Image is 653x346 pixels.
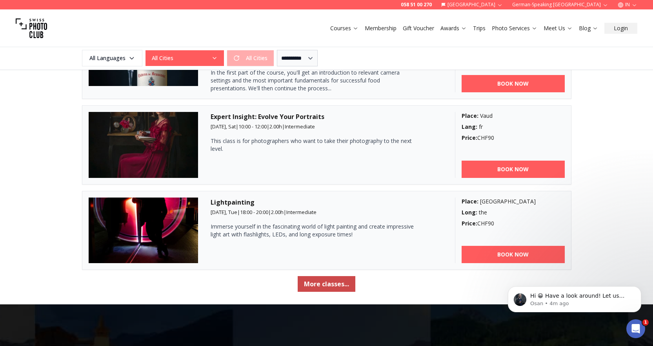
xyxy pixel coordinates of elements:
[625,1,630,8] font: IN
[211,137,412,152] font: This class is for photographers who want to take their photography to the next level.
[89,198,198,264] img: Lightpainting
[211,223,414,238] font: Immerse yourself in the fascinating world of light painting and create impressive light art with ...
[211,112,324,121] font: Expert Insight: Evolve Your Portraits
[462,198,477,205] font: Place
[473,24,486,32] a: Trips
[327,23,362,34] button: Courses
[479,209,487,216] font: the
[476,123,477,130] font: :
[462,246,565,263] a: BOOK NOW
[604,23,637,34] button: Login
[362,23,400,34] button: Membership
[211,198,442,207] h3: Lightpainting
[82,50,142,66] button: All Languages
[488,134,494,141] font: 90
[497,165,529,173] font: BOOK NOW
[497,251,529,258] font: BOOK NOW
[400,23,437,34] button: Gift Voucher
[269,123,282,130] span: 2.00 h
[286,209,316,216] span: Intermediate
[576,23,601,34] button: Blog
[477,112,478,119] font: :
[476,209,477,216] font: :
[480,112,493,119] font: Vaud
[496,270,653,325] iframe: Intercom notifications message
[512,1,601,8] font: German-speaking [GEOGRAPHIC_DATA]
[401,2,432,8] a: 058 51 00 270
[544,24,573,32] a: Meet Us
[437,23,470,34] button: Awards
[479,123,483,130] font: fr
[477,220,488,227] font: CHF
[462,75,565,92] a: BOOK NOW
[462,209,476,216] font: Long
[365,24,397,32] a: Membership
[440,24,467,32] a: Awards
[16,13,47,44] img: Swiss photo club
[403,24,434,32] a: Gift Voucher
[146,50,224,66] button: All Cities
[462,220,476,227] font: Price
[240,209,268,216] span: 18:00 - 20:00
[298,276,355,292] button: More classes...
[477,134,488,141] font: CHF
[211,209,237,216] span: [DATE], Tue
[89,112,198,178] img: Expert Insight: Evolve Your Portraits
[470,23,489,34] button: Trips
[238,123,267,130] span: 10:00 - 12:00
[462,134,476,141] font: Price
[462,112,477,119] font: Place
[497,80,529,87] font: BOOK NOW
[271,209,284,216] span: 2.00 h
[480,198,536,205] font: [GEOGRAPHIC_DATA]
[579,24,598,32] a: Blog
[492,24,537,32] a: Photo Services
[462,161,565,178] a: BOOK NOW
[285,123,315,130] span: Intermediate
[211,69,400,92] font: In the first part of the course, you'll get an introduction to relevant camera settings and the m...
[488,220,494,227] font: 90
[211,209,316,216] small: | | |
[540,23,576,34] button: Meet Us
[211,123,236,130] span: [DATE], Sat
[476,134,477,141] font: :
[489,23,540,34] button: Photo Services
[477,198,478,205] font: :
[211,123,315,130] small: | | |
[476,220,477,227] font: :
[462,123,476,130] font: Lang
[330,24,358,32] a: Courses
[626,319,645,338] iframe: Intercom live chat
[642,319,649,326] span: 1
[83,51,141,65] span: All Languages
